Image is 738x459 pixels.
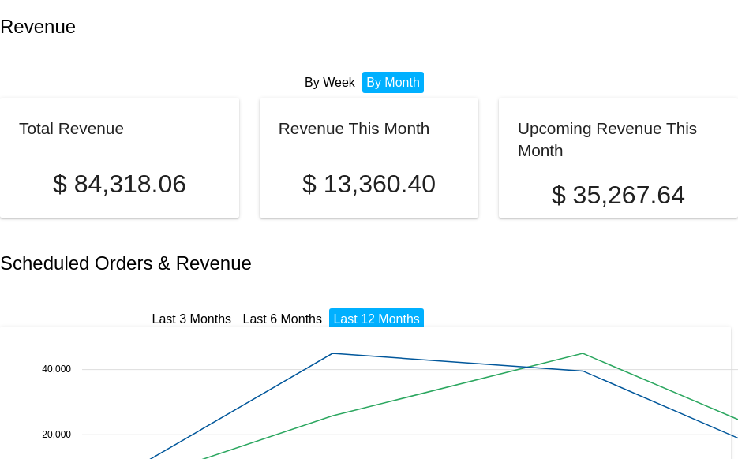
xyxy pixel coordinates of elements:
[333,312,419,326] a: Last 12 Months
[42,364,71,375] text: 40,000
[279,170,459,199] p: $ 13,360.40
[518,181,719,210] p: $ 35,267.64
[301,72,359,93] li: By Week
[19,119,124,137] h2: Total Revenue
[19,170,220,199] p: $ 84,318.06
[518,119,697,159] h2: Upcoming Revenue This Month
[279,119,430,137] h2: Revenue This Month
[362,72,424,93] li: By Month
[42,429,71,440] text: 20,000
[242,312,322,326] a: Last 6 Months
[152,312,232,326] a: Last 3 Months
